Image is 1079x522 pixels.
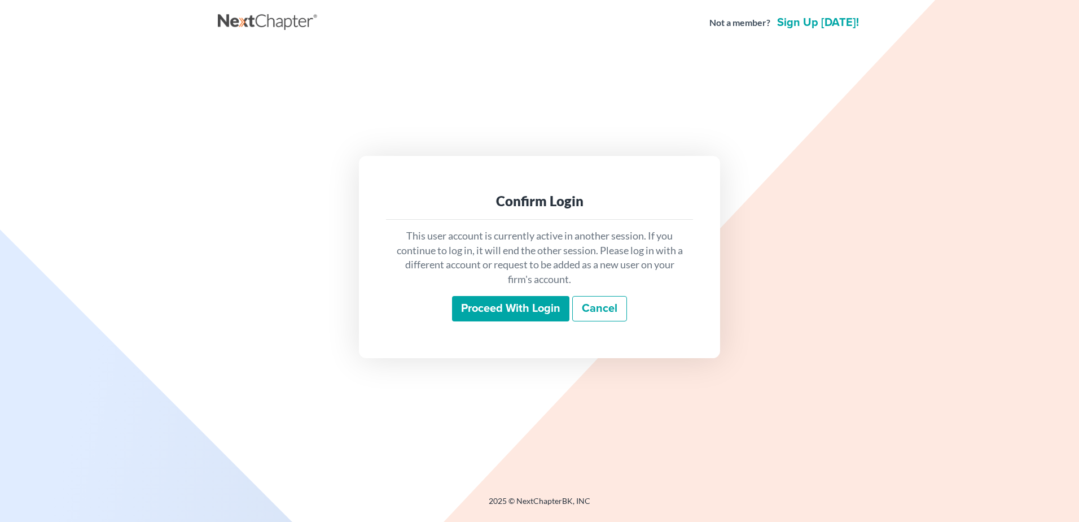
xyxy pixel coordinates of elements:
[709,16,770,29] strong: Not a member?
[572,296,627,322] a: Cancel
[395,192,684,210] div: Confirm Login
[218,495,861,516] div: 2025 © NextChapterBK, INC
[452,296,569,322] input: Proceed with login
[395,229,684,287] p: This user account is currently active in another session. If you continue to log in, it will end ...
[775,17,861,28] a: Sign up [DATE]!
